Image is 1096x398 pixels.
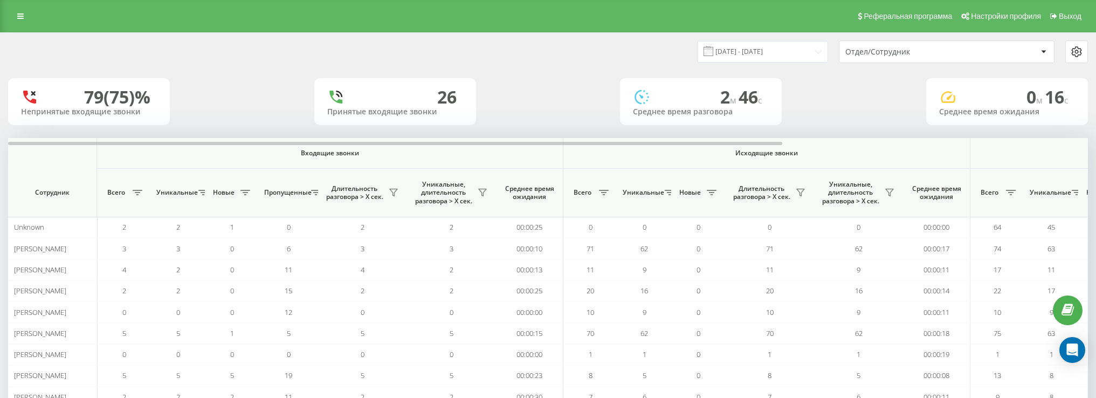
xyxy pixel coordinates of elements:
[176,370,180,380] span: 5
[857,265,860,275] span: 9
[766,244,774,253] span: 71
[697,222,700,232] span: 0
[996,349,1000,359] span: 1
[125,149,535,157] span: Входящие звонки
[287,222,291,232] span: 0
[285,286,292,296] span: 15
[720,85,739,108] span: 2
[857,349,860,359] span: 1
[855,286,863,296] span: 16
[323,184,385,201] span: Длительность разговора > Х сек.
[230,370,234,380] span: 5
[994,244,1001,253] span: 74
[640,286,648,296] span: 16
[287,244,291,253] span: 6
[1050,307,1053,317] span: 9
[230,244,234,253] span: 0
[640,244,648,253] span: 62
[1050,349,1053,359] span: 1
[450,244,453,253] span: 3
[766,307,774,317] span: 10
[587,286,594,296] span: 20
[450,307,453,317] span: 0
[122,328,126,338] span: 5
[1030,188,1069,197] span: Уникальные
[287,349,291,359] span: 0
[903,217,970,238] td: 00:00:00
[361,222,364,232] span: 2
[361,370,364,380] span: 5
[412,180,474,205] span: Уникальные, длительность разговора > Х сек.
[176,265,180,275] span: 2
[122,265,126,275] span: 4
[589,222,592,232] span: 0
[230,307,234,317] span: 0
[176,328,180,338] span: 5
[939,107,1075,116] div: Среднее время ожидания
[14,349,66,359] span: [PERSON_NAME]
[450,370,453,380] span: 5
[122,349,126,359] span: 0
[176,349,180,359] span: 0
[122,286,126,296] span: 2
[122,222,126,232] span: 2
[903,280,970,301] td: 00:00:14
[643,370,646,380] span: 5
[176,222,180,232] span: 2
[903,365,970,386] td: 00:00:08
[587,328,594,338] span: 70
[677,188,704,197] span: Новые
[697,286,700,296] span: 0
[14,222,44,232] span: Unknown
[17,188,87,197] span: Сотрудник
[994,370,1001,380] span: 13
[450,328,453,338] span: 5
[857,307,860,317] span: 9
[1059,12,1081,20] span: Выход
[589,349,592,359] span: 1
[496,280,563,301] td: 00:00:25
[361,265,364,275] span: 4
[903,259,970,280] td: 00:00:11
[643,265,646,275] span: 9
[450,349,453,359] span: 0
[766,265,774,275] span: 11
[1050,370,1053,380] span: 8
[730,184,792,201] span: Длительность разговора > Х сек.
[285,370,292,380] span: 19
[589,370,592,380] span: 8
[230,286,234,296] span: 0
[496,217,563,238] td: 00:00:25
[122,370,126,380] span: 5
[496,365,563,386] td: 00:00:23
[633,107,769,116] div: Среднее время разговора
[855,328,863,338] span: 62
[1047,265,1055,275] span: 11
[569,188,596,197] span: Всего
[857,370,860,380] span: 5
[819,180,881,205] span: Уникальные, длительность разговора > Х сек.
[1047,286,1055,296] span: 17
[855,244,863,253] span: 62
[697,328,700,338] span: 0
[14,307,66,317] span: [PERSON_NAME]
[697,307,700,317] span: 0
[971,12,1041,20] span: Настройки профиля
[697,265,700,275] span: 0
[210,188,237,197] span: Новые
[156,188,195,197] span: Уникальные
[643,349,646,359] span: 1
[437,87,457,107] div: 26
[1064,94,1069,106] span: c
[903,238,970,259] td: 00:00:17
[361,307,364,317] span: 0
[766,328,774,338] span: 70
[122,244,126,253] span: 3
[14,244,66,253] span: [PERSON_NAME]
[450,222,453,232] span: 2
[766,286,774,296] span: 20
[739,85,762,108] span: 46
[903,344,970,365] td: 00:00:19
[911,184,962,201] span: Среднее время ожидания
[176,286,180,296] span: 2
